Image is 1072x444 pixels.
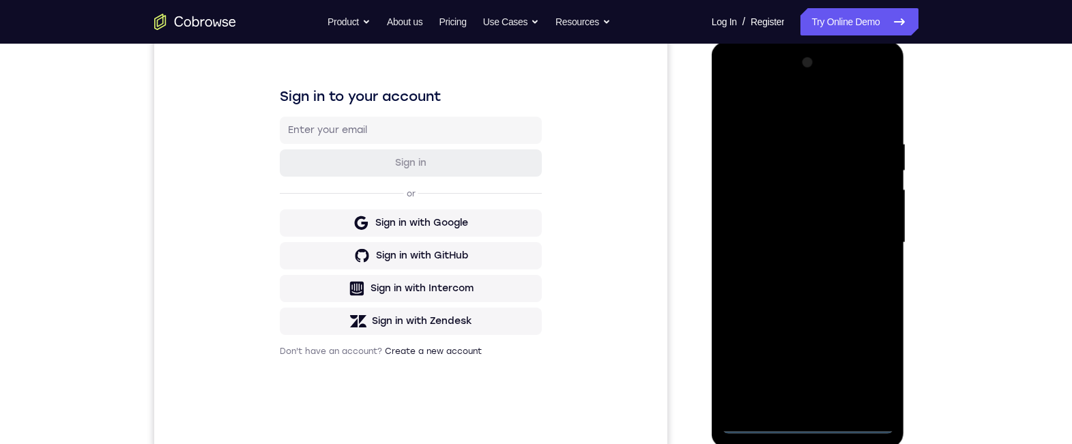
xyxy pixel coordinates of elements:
a: Log In [712,8,737,35]
a: Try Online Demo [800,8,918,35]
button: Sign in with Google [126,216,388,243]
a: About us [387,8,422,35]
button: Resources [555,8,611,35]
button: Use Cases [483,8,539,35]
p: or [250,195,264,206]
button: Product [328,8,371,35]
div: Sign in with Google [221,223,314,237]
a: Create a new account [231,353,328,363]
p: Don't have an account? [126,353,388,364]
div: Sign in with Intercom [216,288,319,302]
span: / [742,14,745,30]
button: Sign in with Intercom [126,282,388,309]
button: Sign in with Zendesk [126,314,388,342]
a: Register [751,8,784,35]
a: Go to the home page [154,14,236,30]
button: Sign in with GitHub [126,249,388,276]
div: Sign in with Zendesk [218,321,318,335]
div: Sign in with GitHub [222,256,314,269]
a: Pricing [439,8,466,35]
